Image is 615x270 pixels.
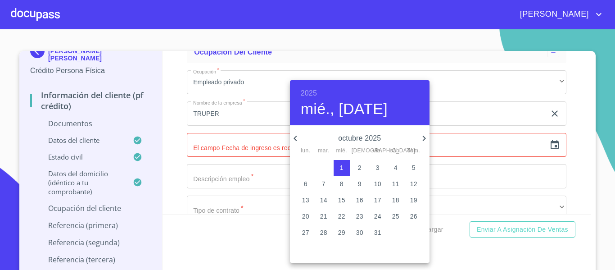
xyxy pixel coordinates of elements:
p: 12 [410,179,417,188]
button: 13 [298,192,314,209]
button: 12 [406,176,422,192]
p: 26 [410,212,417,221]
p: 13 [302,196,309,205]
button: 10 [370,176,386,192]
span: vie. [370,146,386,156]
button: 3 [370,160,386,176]
button: 15 [334,192,350,209]
button: 20 [298,209,314,225]
button: 21 [316,209,332,225]
p: 23 [356,212,363,221]
p: 14 [320,196,327,205]
button: 19 [406,192,422,209]
span: mar. [316,146,332,156]
span: [DEMOGRAPHIC_DATA]. [352,146,368,156]
button: 1 [334,160,350,176]
button: 22 [334,209,350,225]
p: 18 [392,196,399,205]
p: 16 [356,196,363,205]
button: 31 [370,225,386,241]
p: 9 [358,179,362,188]
p: 6 [304,179,307,188]
p: 1 [340,163,344,172]
button: 6 [298,176,314,192]
button: 2025 [301,87,317,100]
button: mié., [DATE] [301,100,388,119]
span: sáb. [388,146,404,156]
button: 16 [352,192,368,209]
button: 11 [388,176,404,192]
p: 20 [302,212,309,221]
p: 24 [374,212,381,221]
button: 7 [316,176,332,192]
button: 4 [388,160,404,176]
p: 7 [322,179,326,188]
button: 2 [352,160,368,176]
p: octubre 2025 [301,133,419,144]
p: 2 [358,163,362,172]
button: 18 [388,192,404,209]
p: 11 [392,179,399,188]
button: 24 [370,209,386,225]
button: 26 [406,209,422,225]
p: 21 [320,212,327,221]
p: 19 [410,196,417,205]
button: 5 [406,160,422,176]
p: 8 [340,179,344,188]
button: 17 [370,192,386,209]
button: 14 [316,192,332,209]
p: 22 [338,212,345,221]
span: mié. [334,146,350,156]
p: 17 [374,196,381,205]
p: 15 [338,196,345,205]
p: 27 [302,228,309,237]
p: 25 [392,212,399,221]
button: 30 [352,225,368,241]
p: 3 [376,163,380,172]
button: 9 [352,176,368,192]
p: 10 [374,179,381,188]
button: 27 [298,225,314,241]
p: 29 [338,228,345,237]
button: 28 [316,225,332,241]
span: dom. [406,146,422,156]
span: lun. [298,146,314,156]
p: 30 [356,228,363,237]
button: 8 [334,176,350,192]
p: 5 [412,163,416,172]
button: 29 [334,225,350,241]
p: 28 [320,228,327,237]
p: 31 [374,228,381,237]
button: 23 [352,209,368,225]
p: 4 [394,163,398,172]
button: 25 [388,209,404,225]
